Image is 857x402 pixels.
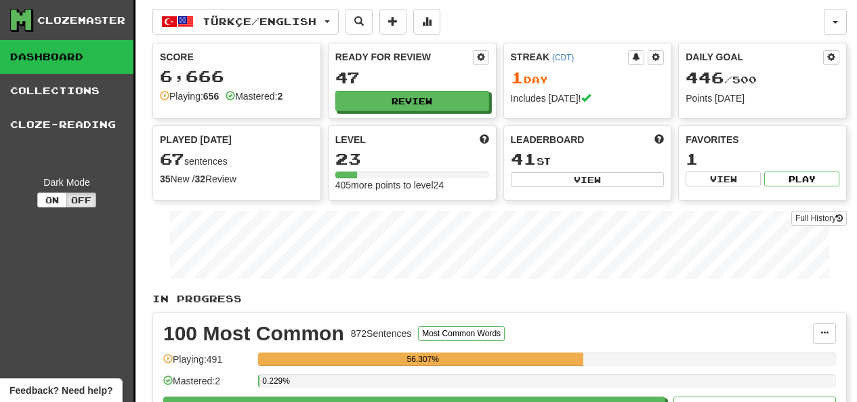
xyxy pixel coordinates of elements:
span: 41 [511,149,537,168]
a: Full History [791,211,847,226]
div: Mastered: 2 [163,374,251,397]
strong: 35 [160,174,171,184]
strong: 2 [277,91,283,102]
div: Day [511,69,665,87]
button: View [511,172,665,187]
span: 446 [686,68,724,87]
button: On [37,193,67,207]
div: Dark Mode [10,176,123,189]
button: Play [764,172,839,186]
div: 6,666 [160,68,314,85]
div: 1 [686,150,839,167]
strong: 656 [203,91,219,102]
div: Favorites [686,133,839,146]
button: Türkçe/English [152,9,339,35]
div: 405 more points to level 24 [335,178,489,192]
span: Open feedback widget [9,384,112,397]
span: 1 [511,68,524,87]
p: In Progress [152,292,847,306]
span: Played [DATE] [160,133,232,146]
button: Off [66,193,96,207]
div: Daily Goal [686,50,823,65]
div: Points [DATE] [686,92,839,105]
div: Mastered: [226,89,283,103]
button: Add sentence to collection [379,9,406,35]
span: 67 [160,149,184,168]
div: 100 Most Common [163,323,344,344]
button: Review [335,91,489,111]
span: / 500 [686,74,757,85]
div: Ready for Review [335,50,473,64]
button: View [686,172,761,186]
span: This week in points, UTC [654,133,664,146]
div: sentences [160,150,314,168]
div: Playing: [160,89,219,103]
div: 56.307% [262,353,583,366]
div: Playing: 491 [163,353,251,375]
div: 23 [335,150,489,167]
span: Türkçe / English [203,16,316,27]
a: (CDT) [552,53,574,62]
span: Leaderboard [511,133,585,146]
div: 47 [335,69,489,86]
div: Includes [DATE]! [511,92,665,105]
div: New / Review [160,172,314,186]
div: Clozemaster [37,14,125,27]
button: Most Common Words [418,326,505,341]
strong: 32 [194,174,205,184]
button: Search sentences [346,9,373,35]
button: More stats [413,9,440,35]
div: Score [160,50,314,64]
div: st [511,150,665,168]
span: Score more points to level up [480,133,489,146]
span: Level [335,133,366,146]
div: 872 Sentences [351,327,412,340]
div: Streak [511,50,629,64]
